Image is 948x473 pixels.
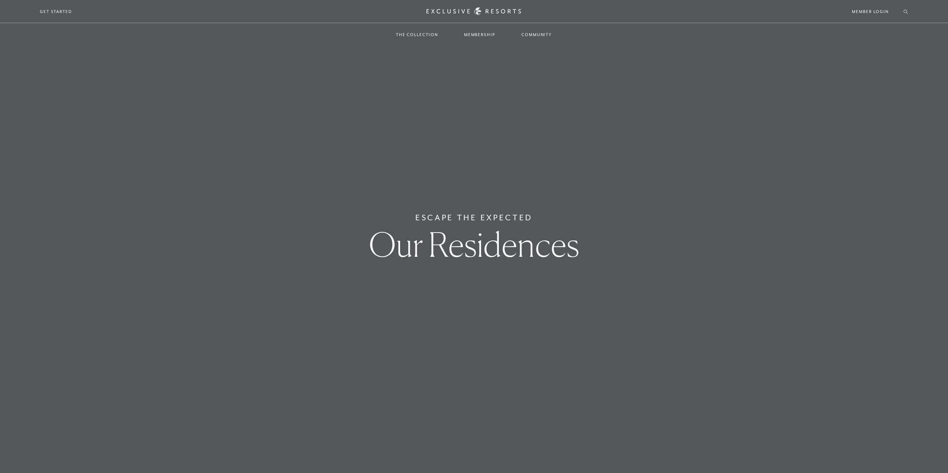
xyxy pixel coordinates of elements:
h6: Escape The Expected [415,212,533,224]
h1: Our Residences [369,228,579,261]
a: The Collection [389,24,446,45]
a: Community [514,24,559,45]
a: Get Started [40,8,72,15]
a: Member Login [852,8,889,15]
a: Membership [457,24,503,45]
